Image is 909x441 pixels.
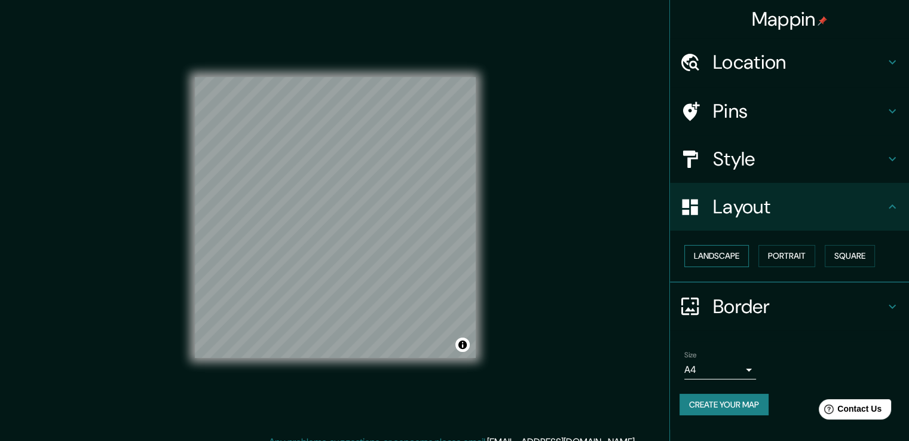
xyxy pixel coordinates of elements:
div: A4 [684,360,756,379]
img: pin-icon.png [818,16,827,26]
iframe: Help widget launcher [803,394,896,428]
canvas: Map [195,77,476,358]
button: Landscape [684,245,749,267]
div: Pins [670,87,909,135]
div: Layout [670,183,909,231]
button: Square [825,245,875,267]
h4: Style [713,147,885,171]
div: Style [670,135,909,183]
label: Size [684,350,697,360]
div: Border [670,283,909,330]
button: Create your map [680,394,769,416]
button: Toggle attribution [455,338,470,352]
h4: Layout [713,195,885,219]
div: Location [670,38,909,86]
h4: Mappin [752,7,828,31]
button: Portrait [758,245,815,267]
h4: Location [713,50,885,74]
h4: Pins [713,99,885,123]
h4: Border [713,295,885,318]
